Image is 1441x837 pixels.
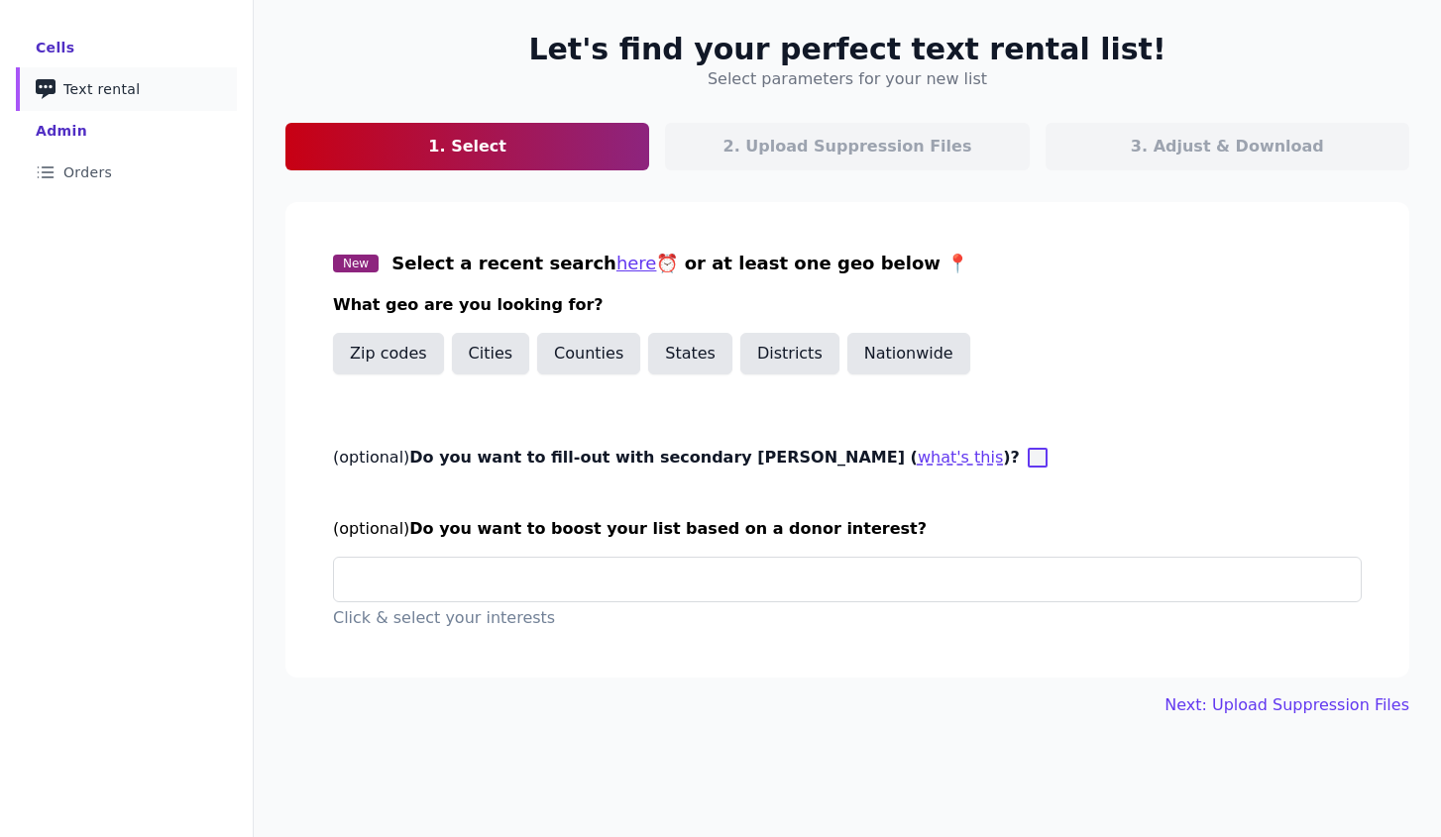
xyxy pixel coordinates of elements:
[452,333,530,374] button: Cities
[1164,693,1409,717] button: Next: Upload Suppression Files
[708,67,987,91] h4: Select parameters for your new list
[918,446,1003,470] button: (optional)Do you want to fill-out with secondary [PERSON_NAME] ()?
[333,293,1362,317] h3: What geo are you looking for?
[847,333,970,374] button: Nationwide
[333,448,409,467] span: (optional)
[391,253,968,273] span: Select a recent search ⏰ or at least one geo below 📍
[428,135,506,158] p: 1. Select
[409,448,1020,467] span: Do you want to fill-out with secondary [PERSON_NAME] ( )?
[16,151,237,194] a: Orders
[648,333,732,374] button: States
[1131,135,1324,158] p: 3. Adjust & Download
[616,250,657,277] button: here
[333,333,444,374] button: Zip codes
[333,255,379,272] span: New
[63,79,141,99] span: Text rental
[537,333,640,374] button: Counties
[333,519,409,538] span: (optional)
[63,162,112,182] span: Orders
[16,67,237,111] a: Text rental
[409,519,927,538] span: Do you want to boost your list based on a donor interest?
[528,32,1165,67] h2: Let's find your perfect text rental list!
[285,123,649,170] a: 1. Select
[723,135,972,158] p: 2. Upload Suppression Files
[36,38,74,57] div: Cells
[333,606,1362,630] p: Click & select your interests
[36,121,87,141] div: Admin
[740,333,839,374] button: Districts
